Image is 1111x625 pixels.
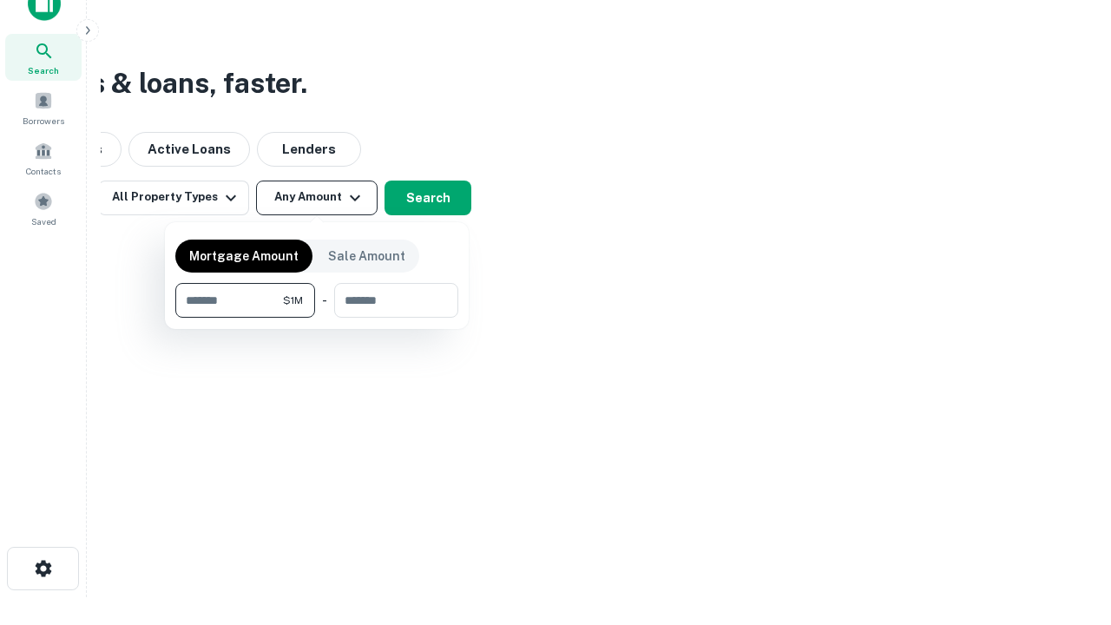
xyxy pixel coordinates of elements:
[1024,486,1111,569] iframe: Chat Widget
[322,283,327,318] div: -
[189,247,299,266] p: Mortgage Amount
[283,293,303,308] span: $1M
[328,247,405,266] p: Sale Amount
